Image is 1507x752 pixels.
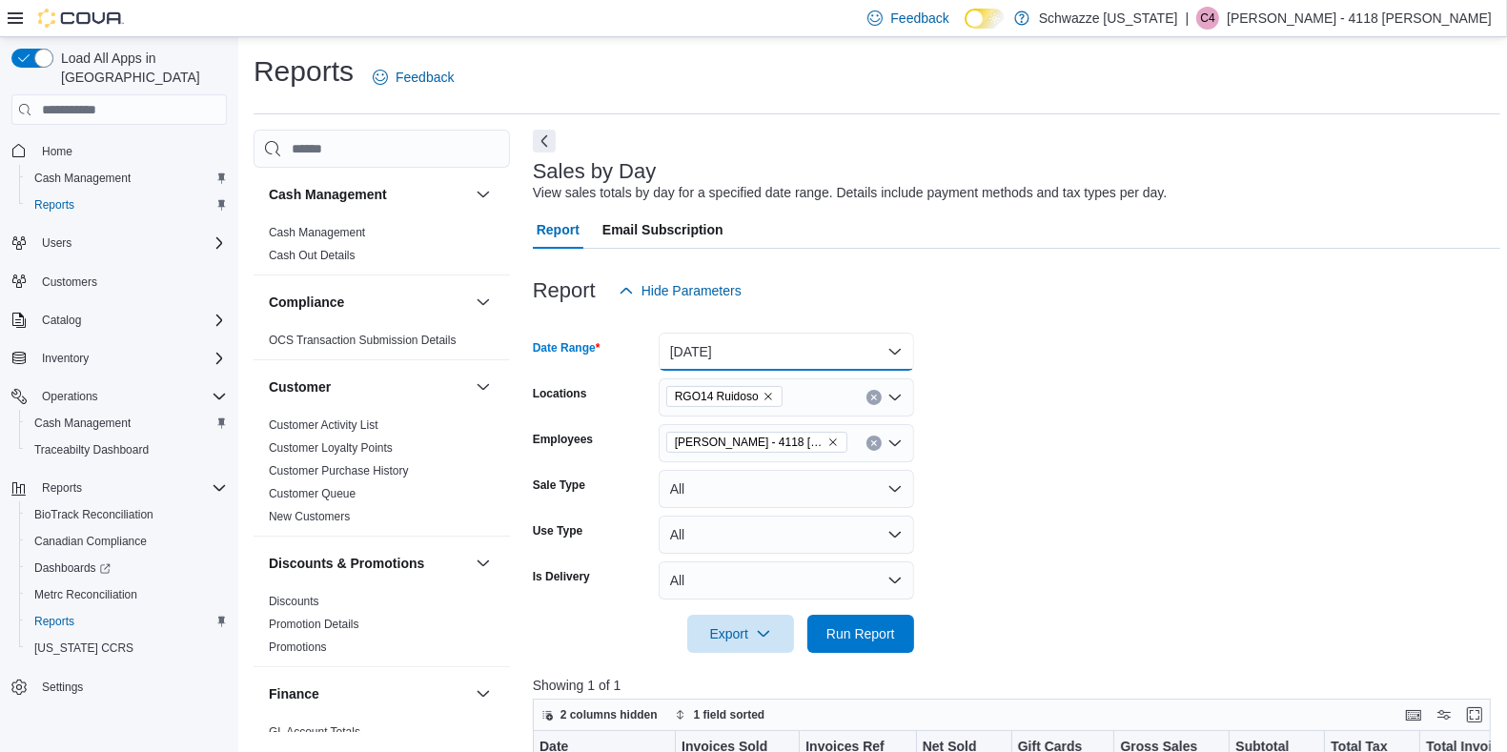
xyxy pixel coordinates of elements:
[34,232,79,254] button: Users
[34,232,227,254] span: Users
[269,185,387,204] h3: Cash Management
[34,477,90,499] button: Reports
[472,291,495,314] button: Compliance
[34,640,133,656] span: [US_STATE] CCRS
[1186,7,1190,30] p: |
[4,230,234,256] button: Users
[27,167,138,190] a: Cash Management
[38,9,124,28] img: Cova
[34,534,147,549] span: Canadian Compliance
[269,248,356,263] span: Cash Out Details
[687,615,794,653] button: Export
[4,383,234,410] button: Operations
[4,673,234,701] button: Settings
[533,676,1500,695] p: Showing 1 of 1
[533,523,582,539] label: Use Type
[269,725,360,739] a: GL Account Totals
[27,412,138,435] a: Cash Management
[269,333,457,348] span: OCS Transaction Submission Details
[34,416,131,431] span: Cash Management
[269,464,409,478] a: Customer Purchase History
[254,414,510,536] div: Customer
[27,503,227,526] span: BioTrack Reconciliation
[826,624,895,643] span: Run Report
[699,615,783,653] span: Export
[34,309,227,332] span: Catalog
[19,635,234,661] button: [US_STATE] CCRS
[763,391,774,402] button: Remove RGO14 Ruidoso from selection in this group
[27,193,82,216] a: Reports
[537,211,580,249] span: Report
[269,554,468,573] button: Discounts & Promotions
[533,160,657,183] h3: Sales by Day
[34,347,96,370] button: Inventory
[34,507,153,522] span: BioTrack Reconciliation
[27,167,227,190] span: Cash Management
[396,68,454,87] span: Feedback
[42,274,97,290] span: Customers
[675,387,759,406] span: RGO14 Ruidoso
[602,211,723,249] span: Email Subscription
[890,9,948,28] span: Feedback
[19,192,234,218] button: Reports
[1433,703,1456,726] button: Display options
[27,193,227,216] span: Reports
[965,9,1005,29] input: Dark Mode
[675,433,824,452] span: [PERSON_NAME] - 4118 [PERSON_NAME]
[533,478,585,493] label: Sale Type
[27,583,227,606] span: Metrc Reconciliation
[269,684,468,703] button: Finance
[269,293,468,312] button: Compliance
[269,509,350,524] span: New Customers
[254,590,510,666] div: Discounts & Promotions
[34,270,227,294] span: Customers
[269,640,327,654] a: Promotions
[533,130,556,152] button: Next
[27,637,227,660] span: Washington CCRS
[27,610,227,633] span: Reports
[666,432,847,453] span: Clint - 4118 Silverthorn
[269,377,331,396] h3: Customer
[269,510,350,523] a: New Customers
[269,554,424,573] h3: Discounts & Promotions
[27,530,154,553] a: Canadian Compliance
[19,165,234,192] button: Cash Management
[611,272,749,310] button: Hide Parameters
[533,569,590,584] label: Is Delivery
[34,442,149,457] span: Traceabilty Dashboard
[42,144,72,159] span: Home
[641,281,742,300] span: Hide Parameters
[965,29,966,30] span: Dark Mode
[659,470,914,508] button: All
[269,249,356,262] a: Cash Out Details
[27,637,141,660] a: [US_STATE] CCRS
[472,682,495,705] button: Finance
[887,436,903,451] button: Open list of options
[1227,7,1492,30] p: [PERSON_NAME] - 4118 [PERSON_NAME]
[34,560,111,576] span: Dashboards
[19,528,234,555] button: Canadian Compliance
[27,557,227,579] span: Dashboards
[34,309,89,332] button: Catalog
[27,610,82,633] a: Reports
[42,351,89,366] span: Inventory
[34,587,137,602] span: Metrc Reconciliation
[269,595,319,608] a: Discounts
[269,724,360,740] span: GL Account Totals
[666,386,783,407] span: RGO14 Ruidoso
[887,390,903,405] button: Open list of options
[34,171,131,186] span: Cash Management
[659,561,914,600] button: All
[269,487,356,500] a: Customer Queue
[42,680,83,695] span: Settings
[269,684,319,703] h3: Finance
[472,552,495,575] button: Discounts & Promotions
[269,463,409,478] span: Customer Purchase History
[34,385,106,408] button: Operations
[533,279,596,302] h3: Report
[254,221,510,274] div: Cash Management
[34,138,227,162] span: Home
[27,412,227,435] span: Cash Management
[269,185,468,204] button: Cash Management
[27,530,227,553] span: Canadian Compliance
